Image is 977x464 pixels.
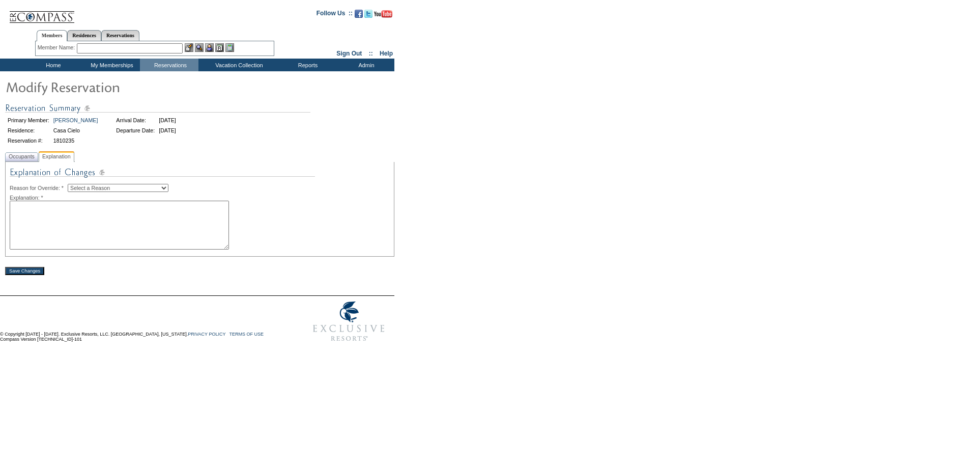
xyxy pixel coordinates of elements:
[114,116,156,125] td: Arrival Date:
[185,43,193,52] img: b_edit.gif
[6,116,51,125] td: Primary Member:
[364,10,372,18] img: Follow us on Twitter
[101,30,139,41] a: Reservations
[188,332,225,337] a: PRIVACY POLICY
[229,332,264,337] a: TERMS OF USE
[37,30,68,41] a: Members
[5,102,310,115] img: Reservation Summary
[53,117,98,123] a: [PERSON_NAME]
[303,296,394,347] img: Exclusive Resorts
[277,59,336,71] td: Reports
[52,126,100,135] td: Casa Cielo
[10,195,390,201] div: Explanation: *
[198,59,277,71] td: Vacation Collection
[157,116,178,125] td: [DATE]
[6,136,51,145] td: Reservation #:
[52,136,100,145] td: 1810235
[7,151,37,162] span: Occupants
[40,151,73,162] span: Explanation
[355,10,363,18] img: Become our fan on Facebook
[5,76,209,97] img: Modify Reservation
[364,13,372,19] a: Follow us on Twitter
[23,59,81,71] td: Home
[9,3,75,23] img: Compass Home
[336,50,362,57] a: Sign Out
[380,50,393,57] a: Help
[10,166,315,184] img: Explanation of Changes
[374,13,392,19] a: Subscribe to our YouTube Channel
[140,59,198,71] td: Reservations
[369,50,373,57] span: ::
[67,30,101,41] a: Residences
[114,126,156,135] td: Departure Date:
[317,9,353,21] td: Follow Us ::
[10,185,68,191] span: Reason for Override: *
[5,267,44,275] input: Save Changes
[355,13,363,19] a: Become our fan on Facebook
[6,126,51,135] td: Residence:
[195,43,204,52] img: View
[215,43,224,52] img: Reservations
[374,10,392,18] img: Subscribe to our YouTube Channel
[225,43,234,52] img: b_calculator.gif
[205,43,214,52] img: Impersonate
[336,59,394,71] td: Admin
[38,43,77,52] div: Member Name:
[81,59,140,71] td: My Memberships
[157,126,178,135] td: [DATE]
